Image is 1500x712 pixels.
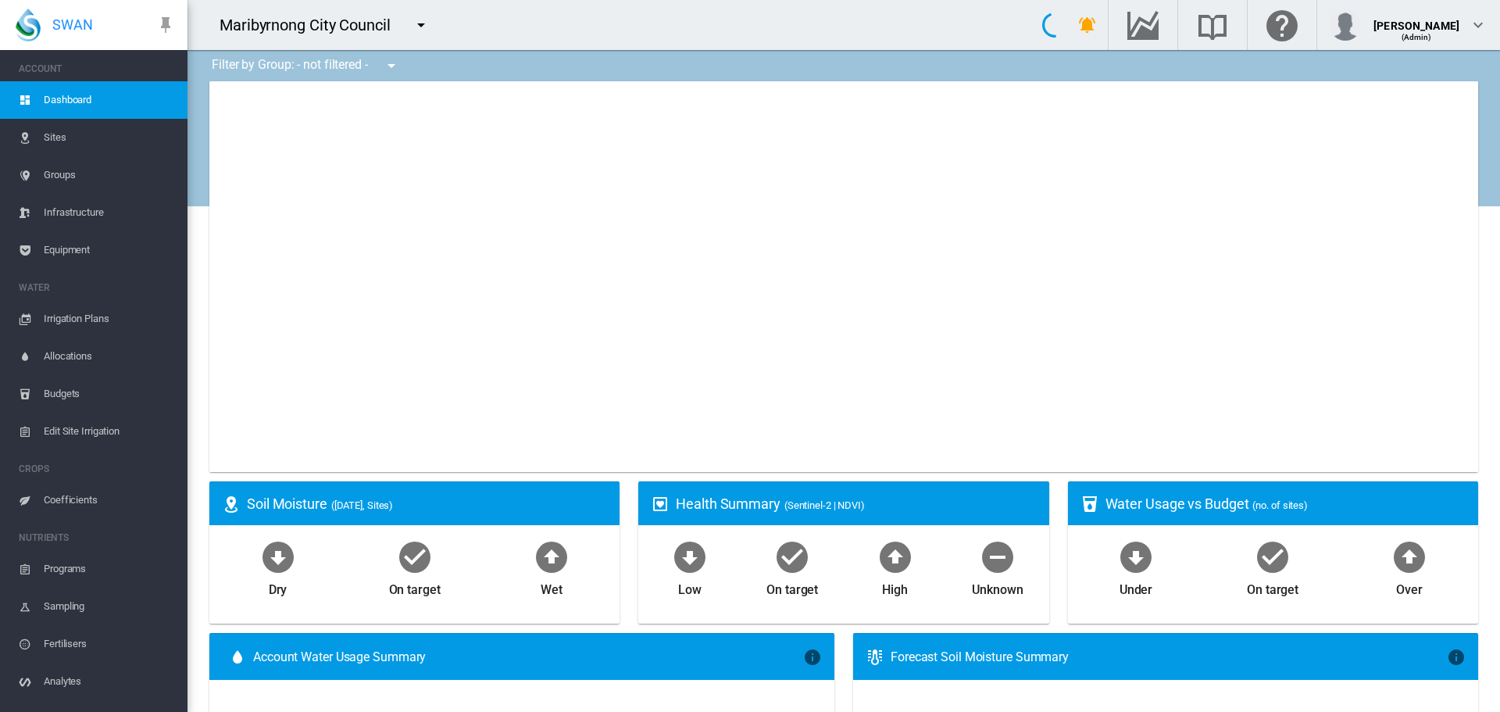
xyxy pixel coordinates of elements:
[19,56,175,81] span: ACCOUNT
[533,538,570,575] md-icon: icon-arrow-up-bold-circle
[405,9,437,41] button: icon-menu-down
[44,156,175,194] span: Groups
[382,56,401,75] md-icon: icon-menu-down
[1247,575,1298,599] div: On target
[16,9,41,41] img: SWAN-Landscape-Logo-Colour-drop.png
[396,538,434,575] md-icon: icon-checkbox-marked-circle
[44,663,175,700] span: Analytes
[671,538,709,575] md-icon: icon-arrow-down-bold-circle
[541,575,562,599] div: Wet
[891,649,1447,666] div: Forecast Soil Moisture Summary
[1080,495,1099,513] md-icon: icon-cup-water
[1391,538,1428,575] md-icon: icon-arrow-up-bold-circle
[651,495,670,513] md-icon: icon-heart-box-outline
[1263,16,1301,34] md-icon: Click here for help
[803,648,822,667] md-icon: icon-information
[1117,538,1155,575] md-icon: icon-arrow-down-bold-circle
[228,648,247,667] md-icon: icon-water
[156,16,175,34] md-icon: icon-pin
[1447,648,1466,667] md-icon: icon-information
[979,538,1016,575] md-icon: icon-minus-circle
[200,50,412,81] div: Filter by Group: - not filtered -
[376,50,407,81] button: icon-menu-down
[1252,499,1308,511] span: (no. of sites)
[1105,494,1466,513] div: Water Usage vs Budget
[1124,16,1162,34] md-icon: Go to the Data Hub
[877,538,914,575] md-icon: icon-arrow-up-bold-circle
[972,575,1023,599] div: Unknown
[1373,12,1459,27] div: [PERSON_NAME]
[44,338,175,375] span: Allocations
[1120,575,1153,599] div: Under
[1072,9,1103,41] button: icon-bell-ring
[44,119,175,156] span: Sites
[253,649,803,666] span: Account Water Usage Summary
[222,495,241,513] md-icon: icon-map-marker-radius
[44,588,175,625] span: Sampling
[247,494,607,513] div: Soil Moisture
[1396,575,1423,599] div: Over
[1254,538,1291,575] md-icon: icon-checkbox-marked-circle
[259,538,297,575] md-icon: icon-arrow-down-bold-circle
[676,494,1036,513] div: Health Summary
[1078,16,1097,34] md-icon: icon-bell-ring
[412,16,430,34] md-icon: icon-menu-down
[44,481,175,519] span: Coefficients
[1402,33,1432,41] span: (Admin)
[331,499,394,511] span: ([DATE], Sites)
[1330,9,1361,41] img: profile.jpg
[44,550,175,588] span: Programs
[773,538,811,575] md-icon: icon-checkbox-marked-circle
[866,648,884,667] md-icon: icon-thermometer-lines
[44,194,175,231] span: Infrastructure
[784,499,865,511] span: (Sentinel-2 | NDVI)
[44,413,175,450] span: Edit Site Irrigation
[44,231,175,269] span: Equipment
[389,575,441,599] div: On target
[19,525,175,550] span: NUTRIENTS
[19,275,175,300] span: WATER
[19,456,175,481] span: CROPS
[44,375,175,413] span: Budgets
[220,14,405,36] div: Maribyrnong City Council
[1194,16,1231,34] md-icon: Search the knowledge base
[766,575,818,599] div: On target
[269,575,287,599] div: Dry
[44,300,175,338] span: Irrigation Plans
[52,15,93,34] span: SWAN
[44,81,175,119] span: Dashboard
[882,575,908,599] div: High
[678,575,702,599] div: Low
[1469,16,1487,34] md-icon: icon-chevron-down
[44,625,175,663] span: Fertilisers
